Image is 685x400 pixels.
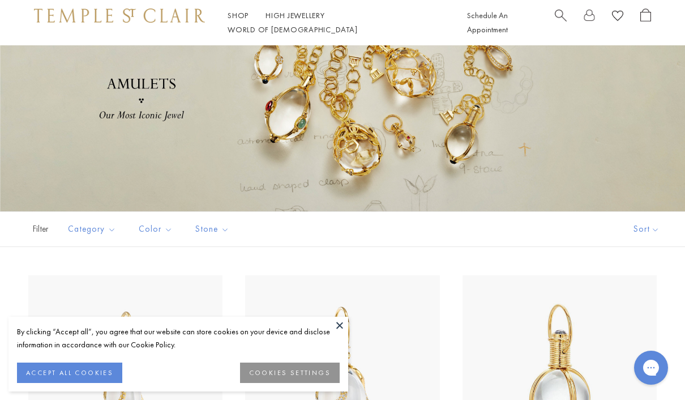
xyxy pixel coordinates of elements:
[228,10,249,20] a: ShopShop
[266,10,325,20] a: High JewelleryHigh Jewellery
[62,222,125,236] span: Category
[59,216,125,242] button: Category
[130,216,181,242] button: Color
[612,8,623,26] a: View Wishlist
[133,222,181,236] span: Color
[228,24,357,35] a: World of [DEMOGRAPHIC_DATA]World of [DEMOGRAPHIC_DATA]
[190,222,238,236] span: Stone
[608,212,685,246] button: Show sort by
[240,363,340,383] button: COOKIES SETTINGS
[467,10,508,35] a: Schedule An Appointment
[17,325,340,351] div: By clicking “Accept all”, you agree that our website can store cookies on your device and disclos...
[555,8,567,37] a: Search
[628,347,674,389] iframe: Gorgias live chat messenger
[640,8,651,37] a: Open Shopping Bag
[187,216,238,242] button: Stone
[34,8,205,22] img: Temple St. Clair
[17,363,122,383] button: ACCEPT ALL COOKIES
[228,8,442,37] nav: Main navigation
